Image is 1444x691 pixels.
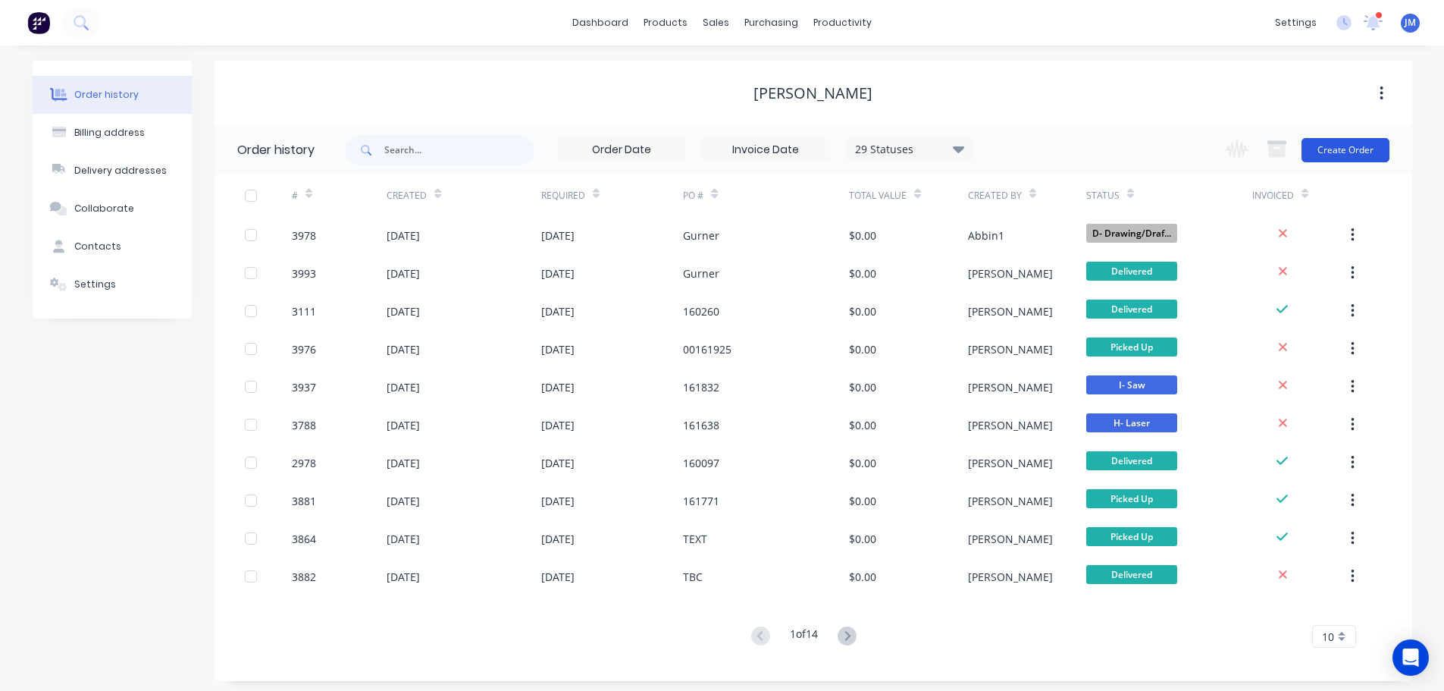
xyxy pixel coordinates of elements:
span: H- Laser [1086,413,1177,432]
div: 160097 [683,455,719,471]
div: [DATE] [541,417,575,433]
div: 3993 [292,265,316,281]
div: [PERSON_NAME] [968,417,1053,433]
span: Delivered [1086,565,1177,584]
input: Search... [384,135,534,165]
div: TEXT [683,531,707,547]
div: 3881 [292,493,316,509]
div: [DATE] [541,303,575,319]
div: Order history [237,141,315,159]
div: # [292,189,298,203]
div: Created By [968,189,1022,203]
input: Invoice Date [702,139,829,162]
div: [DATE] [541,341,575,357]
span: Picked Up [1086,338,1177,356]
div: 3976 [292,341,316,357]
div: 3978 [292,228,316,243]
div: Created [387,174,540,216]
span: 10 [1322,629,1334,645]
span: Delivered [1086,300,1177,319]
div: [PERSON_NAME] [968,379,1053,395]
div: [DATE] [387,417,420,433]
div: [DATE] [541,265,575,281]
div: 2978 [292,455,316,471]
div: 160260 [683,303,719,319]
div: $0.00 [849,417,876,433]
div: Total Value [849,189,907,203]
div: Required [541,189,585,203]
div: 3864 [292,531,316,547]
span: D- Drawing/Draf... [1086,224,1177,243]
div: Invoiced [1252,189,1294,203]
div: [DATE] [387,265,420,281]
div: [DATE] [541,531,575,547]
div: [PERSON_NAME] [968,493,1053,509]
div: Required [541,174,684,216]
div: Status [1086,189,1120,203]
div: $0.00 [849,493,876,509]
div: PO # [683,174,849,216]
div: [PERSON_NAME] [968,569,1053,585]
div: [PERSON_NAME] [968,265,1053,281]
div: $0.00 [849,303,876,319]
div: [DATE] [387,455,420,471]
div: 3788 [292,417,316,433]
a: dashboard [565,11,636,34]
button: Contacts [33,228,192,265]
div: 161832 [683,379,719,395]
div: $0.00 [849,265,876,281]
div: $0.00 [849,569,876,585]
div: Open Intercom Messenger [1392,639,1429,676]
div: Billing address [74,126,145,140]
div: [DATE] [541,569,575,585]
div: [DATE] [387,228,420,243]
div: TBC [683,569,703,585]
button: Settings [33,265,192,303]
div: productivity [806,11,879,34]
div: products [636,11,695,34]
div: 3882 [292,569,316,585]
input: Order Date [558,139,685,162]
div: 161638 [683,417,719,433]
div: 00161925 [683,341,731,357]
div: Abbin1 [968,228,1004,243]
div: Collaborate [74,202,134,215]
span: I- Saw [1086,375,1177,394]
div: $0.00 [849,531,876,547]
div: [PERSON_NAME] [968,303,1053,319]
div: Created [387,189,427,203]
button: Billing address [33,114,192,152]
div: Order history [74,88,139,102]
button: Delivery addresses [33,152,192,190]
button: Create Order [1301,138,1389,162]
div: 3937 [292,379,316,395]
span: Picked Up [1086,527,1177,546]
div: Total Value [849,174,967,216]
div: [DATE] [541,228,575,243]
div: Settings [74,278,116,291]
button: Collaborate [33,190,192,228]
div: PO # [683,189,703,203]
div: [DATE] [387,569,420,585]
div: Contacts [74,240,121,253]
img: Factory [27,11,50,34]
div: [PERSON_NAME] [968,341,1053,357]
div: # [292,174,387,216]
div: [DATE] [387,379,420,395]
div: Invoiced [1252,174,1347,216]
button: Order history [33,76,192,114]
div: 1 of 14 [790,626,818,648]
div: Gurner [683,265,719,281]
div: sales [695,11,737,34]
div: $0.00 [849,455,876,471]
div: [PERSON_NAME] [968,455,1053,471]
div: [DATE] [541,493,575,509]
span: Picked Up [1086,489,1177,508]
div: purchasing [737,11,806,34]
div: [DATE] [387,303,420,319]
div: 29 Statuses [846,141,973,158]
div: [PERSON_NAME] [753,84,872,102]
div: [PERSON_NAME] [968,531,1053,547]
div: Delivery addresses [74,164,167,177]
span: JM [1405,16,1416,30]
